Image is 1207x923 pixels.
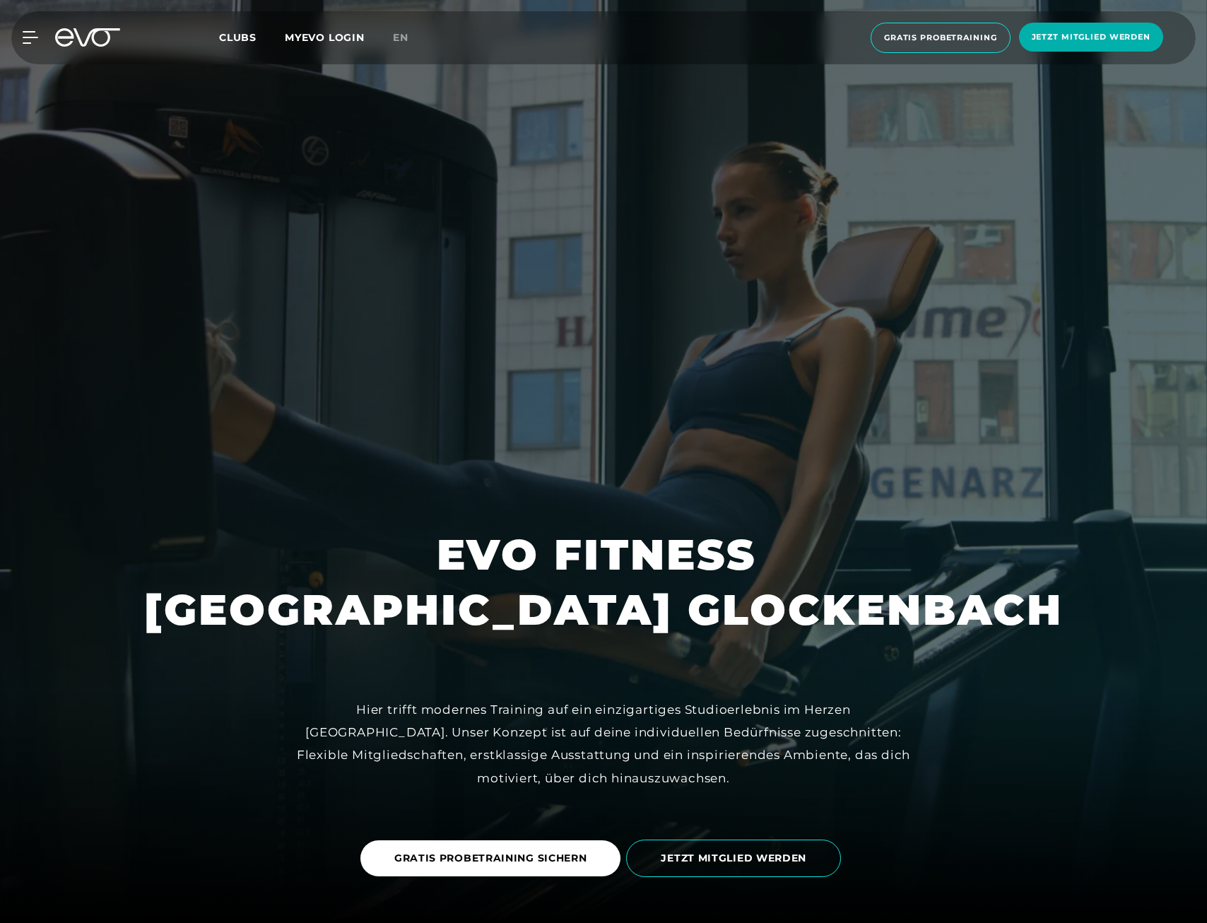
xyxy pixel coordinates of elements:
span: Gratis Probetraining [884,32,997,44]
a: Clubs [219,30,285,44]
h1: EVO FITNESS [GEOGRAPHIC_DATA] GLOCKENBACH [144,527,1063,637]
a: JETZT MITGLIED WERDEN [626,829,847,888]
a: Jetzt Mitglied werden [1015,23,1167,53]
span: GRATIS PROBETRAINING SICHERN [394,851,587,866]
a: GRATIS PROBETRAINING SICHERN [360,830,627,887]
span: JETZT MITGLIED WERDEN [661,851,806,866]
span: Jetzt Mitglied werden [1032,31,1150,43]
a: en [393,30,425,46]
div: Hier trifft modernes Training auf ein einzigartiges Studioerlebnis im Herzen [GEOGRAPHIC_DATA]. U... [285,698,922,789]
a: Gratis Probetraining [866,23,1015,53]
span: Clubs [219,31,257,44]
a: MYEVO LOGIN [285,31,365,44]
span: en [393,31,408,44]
